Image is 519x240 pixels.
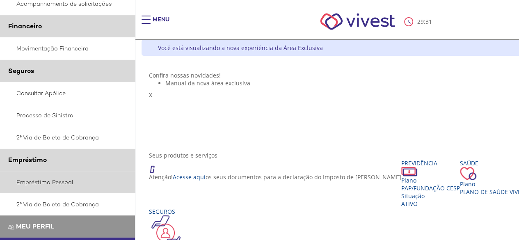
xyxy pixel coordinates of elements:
[8,66,34,75] span: Seguros
[16,222,54,231] span: Meu perfil
[417,18,424,25] span: 29
[149,159,163,173] img: ico_atencao.png
[401,167,417,176] img: ico_dinheiro.png
[311,4,404,39] img: Vivest
[401,159,460,167] div: Previdência
[404,17,434,26] div: :
[401,200,418,208] span: Ativo
[401,176,460,184] div: Plano
[401,184,460,192] span: PAP/Fundação CESP
[173,173,206,181] a: Acesse aqui
[153,16,169,32] div: Menu
[8,155,47,164] span: Empréstimo
[149,173,401,181] p: Atenção! os seus documentos para a declaração do Imposto de [PERSON_NAME]
[425,18,432,25] span: 31
[165,79,250,87] span: Manual da nova área exclusiva
[149,91,152,99] span: X
[149,208,250,215] div: Seguros
[460,167,476,180] img: ico_coracao.png
[401,159,460,208] a: Previdência PlanoPAP/Fundação CESP SituaçãoAtivo
[401,192,460,200] div: Situação
[8,224,14,230] img: Meu perfil
[158,44,323,52] div: Você está visualizando a nova experiência da Área Exclusiva
[8,22,42,30] span: Financeiro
